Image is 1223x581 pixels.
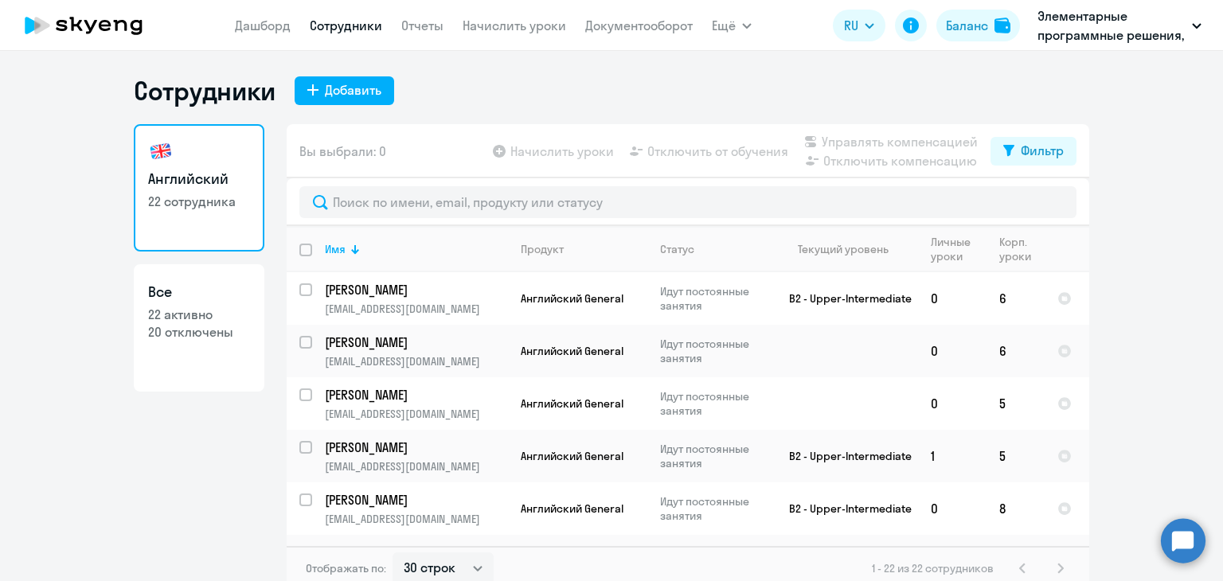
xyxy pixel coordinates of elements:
[235,18,291,33] a: Дашборд
[918,377,987,430] td: 0
[521,291,623,306] span: Английский General
[325,80,381,99] div: Добавить
[770,272,918,325] td: B2 - Upper-Intermediate
[299,142,386,161] span: Вы выбрали: 0
[987,430,1045,482] td: 5
[310,18,382,33] a: Сотрудники
[134,75,275,107] h1: Сотрудники
[660,389,769,418] p: Идут постоянные занятия
[798,242,889,256] div: Текущий уровень
[994,18,1010,33] img: balance
[987,272,1045,325] td: 6
[325,242,507,256] div: Имя
[521,449,623,463] span: Английский General
[585,18,693,33] a: Документооборот
[325,544,507,561] a: [PERSON_NAME]
[936,10,1020,41] button: Балансbalance
[148,138,174,164] img: english
[1030,6,1209,45] button: Элементарные программные решения, ЭЛЕМЕНТАРНЫЕ ПРОГРАММНЫЕ РЕШЕНИЯ, ООО
[660,242,769,256] div: Статус
[325,333,505,351] p: [PERSON_NAME]
[770,482,918,535] td: B2 - Upper-Intermediate
[946,16,988,35] div: Баланс
[325,386,507,404] a: [PERSON_NAME]
[991,137,1076,166] button: Фильтр
[833,10,885,41] button: RU
[325,386,505,404] p: [PERSON_NAME]
[783,242,917,256] div: Текущий уровень
[660,494,769,523] p: Идут постоянные занятия
[987,325,1045,377] td: 6
[148,282,250,302] h3: Все
[999,235,1044,263] div: Корп. уроки
[299,186,1076,218] input: Поиск по имени, email, продукту или статусу
[918,482,987,535] td: 0
[872,561,994,575] span: 1 - 22 из 22 сотрудников
[148,323,250,341] p: 20 отключены
[325,407,507,421] p: [EMAIL_ADDRESS][DOMAIN_NAME]
[918,325,987,377] td: 0
[325,439,505,456] p: [PERSON_NAME]
[660,337,769,365] p: Идут постоянные занятия
[770,430,918,482] td: B2 - Upper-Intermediate
[325,354,507,368] p: [EMAIL_ADDRESS][DOMAIN_NAME]
[325,242,346,256] div: Имя
[325,491,507,509] a: [PERSON_NAME]
[325,491,505,509] p: [PERSON_NAME]
[918,430,987,482] td: 1
[931,235,971,263] div: Личные уроки
[325,544,505,561] p: [PERSON_NAME]
[521,242,564,256] div: Продукт
[918,272,987,325] td: 0
[999,235,1031,263] div: Корп. уроки
[295,76,394,105] button: Добавить
[844,16,858,35] span: RU
[712,16,736,35] span: Ещё
[325,333,507,351] a: [PERSON_NAME]
[401,18,443,33] a: Отчеты
[325,512,507,526] p: [EMAIL_ADDRESS][DOMAIN_NAME]
[463,18,566,33] a: Начислить уроки
[987,377,1045,430] td: 5
[306,561,386,575] span: Отображать по:
[521,344,623,358] span: Английский General
[931,235,986,263] div: Личные уроки
[521,242,647,256] div: Продукт
[325,281,505,298] p: [PERSON_NAME]
[660,284,769,313] p: Идут постоянные занятия
[987,482,1045,535] td: 8
[1021,141,1064,160] div: Фильтр
[712,10,752,41] button: Ещё
[521,501,623,516] span: Английский General
[660,442,769,470] p: Идут постоянные занятия
[325,281,507,298] a: [PERSON_NAME]
[134,264,264,392] a: Все22 активно20 отключены
[521,396,623,411] span: Английский General
[148,306,250,323] p: 22 активно
[1037,6,1186,45] p: Элементарные программные решения, ЭЛЕМЕНТАРНЫЕ ПРОГРАММНЫЕ РЕШЕНИЯ, ООО
[148,193,250,210] p: 22 сотрудника
[325,302,507,316] p: [EMAIL_ADDRESS][DOMAIN_NAME]
[325,439,507,456] a: [PERSON_NAME]
[148,169,250,189] h3: Английский
[134,124,264,252] a: Английский22 сотрудника
[660,242,694,256] div: Статус
[325,459,507,474] p: [EMAIL_ADDRESS][DOMAIN_NAME]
